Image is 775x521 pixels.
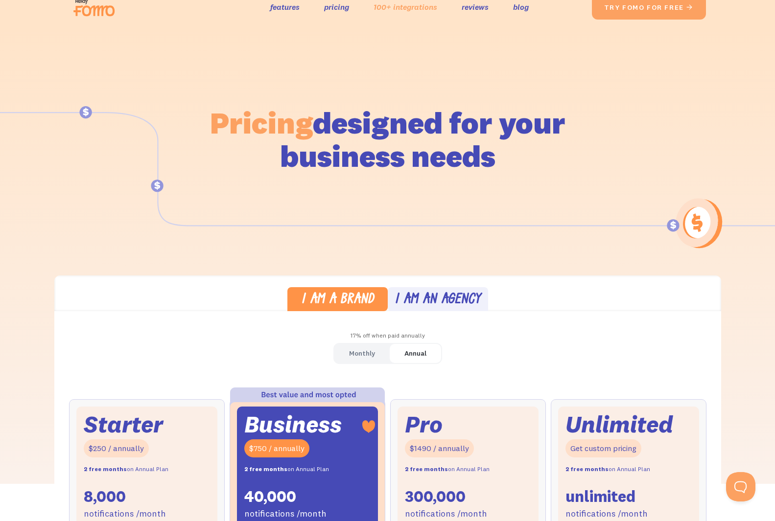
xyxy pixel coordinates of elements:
[244,414,342,435] div: Business
[565,414,673,435] div: Unlimited
[84,414,163,435] div: Starter
[405,486,466,507] div: 300,000
[84,486,126,507] div: 8,000
[210,104,313,141] span: Pricing
[244,507,327,521] div: notifications /month
[244,486,296,507] div: 40,000
[405,439,474,457] div: $1490 / annually
[405,465,448,473] strong: 2 free months
[244,439,309,457] div: $750 / annually
[405,462,490,476] div: on Annual Plan
[686,3,694,12] span: 
[395,293,481,307] div: I am an agency
[565,462,650,476] div: on Annual Plan
[210,106,566,173] h1: designed for your business needs
[565,439,641,457] div: Get custom pricing
[84,462,168,476] div: on Annual Plan
[244,465,287,473] strong: 2 free months
[405,507,487,521] div: notifications /month
[84,507,166,521] div: notifications /month
[301,293,374,307] div: I am a brand
[84,439,149,457] div: $250 / annually
[405,414,443,435] div: Pro
[565,486,635,507] div: unlimited
[726,472,755,501] iframe: Toggle Customer Support
[565,465,609,473] strong: 2 free months
[404,346,426,361] div: Annual
[349,346,375,361] div: Monthly
[244,462,329,476] div: on Annual Plan
[565,507,648,521] div: notifications /month
[84,465,127,473] strong: 2 free months
[54,329,721,343] div: 17% off when paid annually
